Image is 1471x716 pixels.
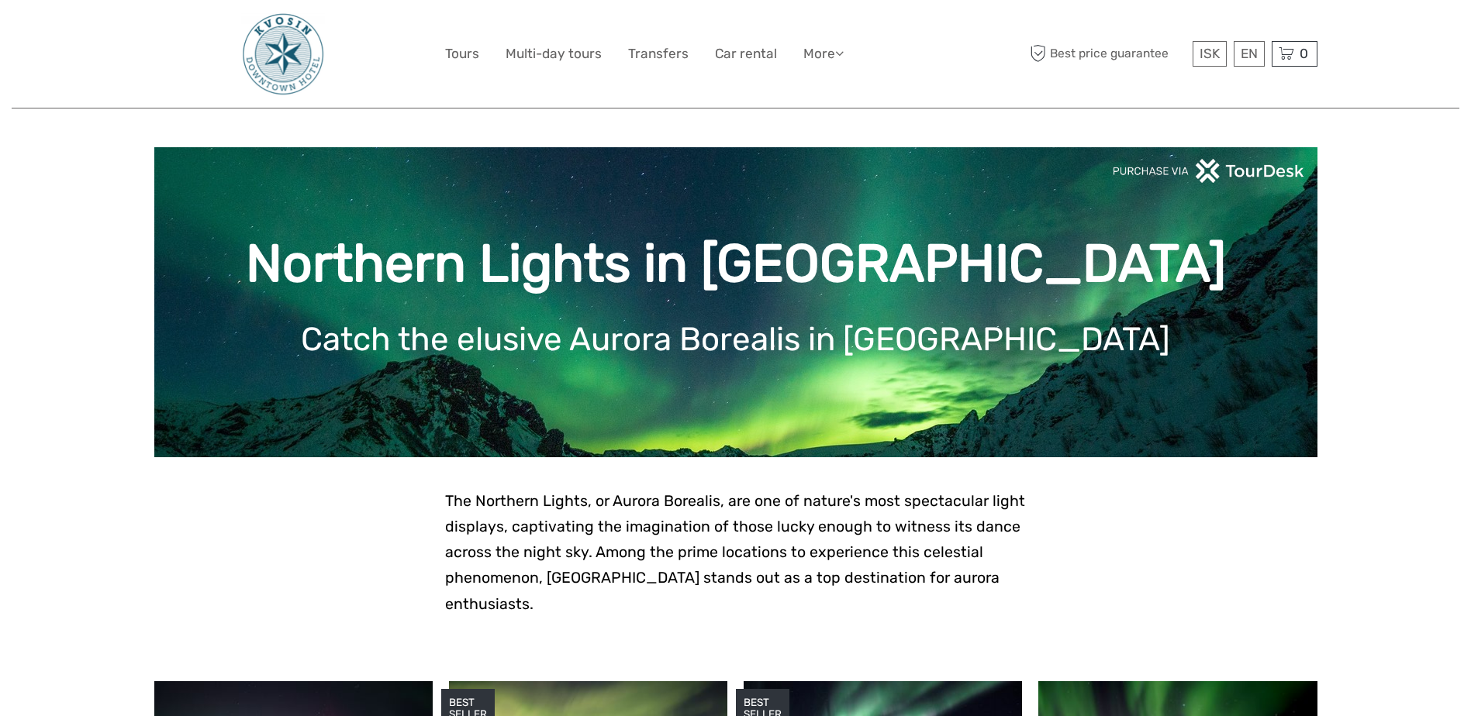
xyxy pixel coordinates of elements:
[178,320,1294,359] h1: Catch the elusive Aurora Borealis in [GEOGRAPHIC_DATA]
[241,12,325,96] img: 48-093e29fa-b2a2-476f-8fe8-72743a87ce49_logo_big.jpg
[1297,46,1310,61] span: 0
[178,232,1294,295] h1: Northern Lights in [GEOGRAPHIC_DATA]
[445,492,1025,613] span: The Northern Lights, or Aurora Borealis, are one of nature's most spectacular light displays, cap...
[1200,46,1220,61] span: ISK
[1234,41,1265,67] div: EN
[803,43,844,65] a: More
[1027,41,1189,67] span: Best price guarantee
[445,43,479,65] a: Tours
[1112,159,1306,183] img: PurchaseViaTourDeskwhite.png
[628,43,689,65] a: Transfers
[715,43,777,65] a: Car rental
[506,43,602,65] a: Multi-day tours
